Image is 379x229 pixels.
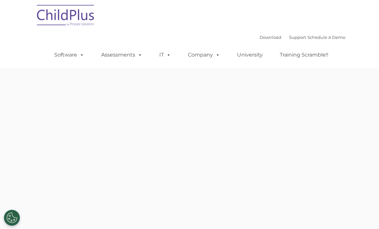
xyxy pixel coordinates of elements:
a: Schedule A Demo [307,35,345,40]
button: Cookies Settings [4,210,20,226]
a: Software [48,48,91,61]
a: Training Scramble!! [273,48,335,61]
img: ChildPlus by Procare Solutions [34,0,98,32]
a: Assessments [95,48,149,61]
a: University [231,48,269,61]
a: Company [181,48,226,61]
a: Download [260,35,281,40]
font: | [260,35,345,40]
a: IT [153,48,177,61]
a: Support [289,35,306,40]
